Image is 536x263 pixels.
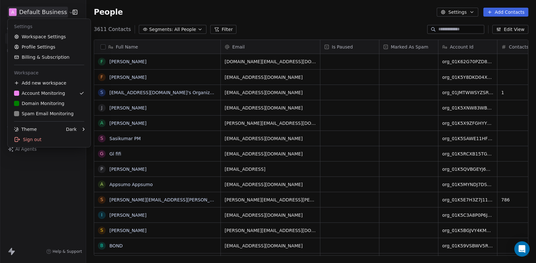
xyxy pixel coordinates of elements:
div: Spam Email Monitoring [14,110,74,117]
a: Profile Settings [10,42,88,52]
div: Workspace [10,68,88,78]
div: Settings [10,21,88,32]
div: Domain Monitoring [14,100,64,107]
div: Sign out [10,134,88,145]
div: Add new workspace [10,78,88,88]
div: Dark [66,126,77,132]
a: Workspace Settings [10,32,88,42]
div: Account Monitoring [14,90,65,96]
a: Billing & Subscription [10,52,88,62]
div: Theme [14,126,37,132]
